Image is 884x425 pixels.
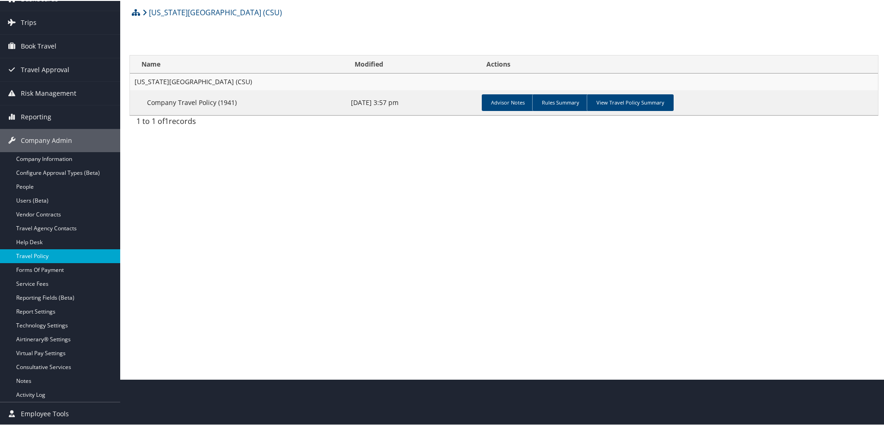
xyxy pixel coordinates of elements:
span: Trips [21,10,37,33]
div: 1 to 1 of records [136,115,310,130]
a: [US_STATE][GEOGRAPHIC_DATA] (CSU) [142,2,282,21]
span: Risk Management [21,81,76,104]
span: Travel Approval [21,57,69,80]
span: Book Travel [21,34,56,57]
span: Company Admin [21,128,72,151]
th: Name: activate to sort column ascending [130,55,346,73]
a: Rules Summary [532,93,589,110]
span: Employee Tools [21,401,69,425]
a: View Travel Policy Summary [587,93,674,110]
span: 1 [165,115,169,125]
td: Company Travel Policy (1941) [130,89,346,114]
span: Reporting [21,105,51,128]
th: Actions [478,55,878,73]
th: Modified: activate to sort column ascending [346,55,478,73]
td: [US_STATE][GEOGRAPHIC_DATA] (CSU) [130,73,878,89]
a: Advisor Notes [482,93,534,110]
td: [DATE] 3:57 pm [346,89,478,114]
